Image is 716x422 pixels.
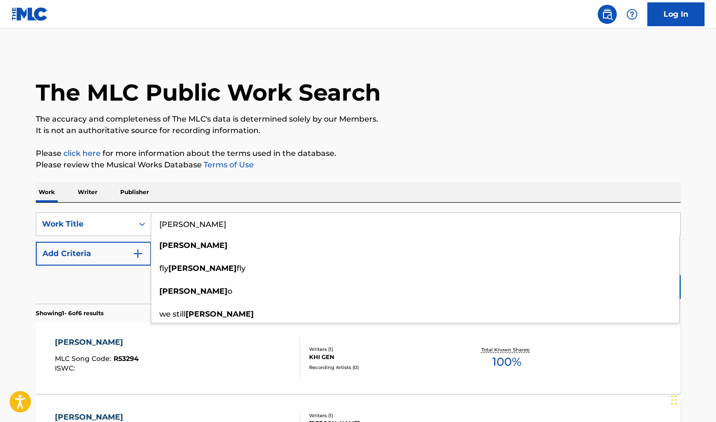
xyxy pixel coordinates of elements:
[159,287,228,296] strong: [PERSON_NAME]
[36,113,681,125] p: The accuracy and completeness of The MLC's data is determined solely by our Members.
[42,218,128,230] div: Work Title
[36,242,151,266] button: Add Criteria
[36,148,681,159] p: Please for more information about the terms used in the database.
[623,5,642,24] div: Help
[159,264,168,273] span: fly
[598,5,617,24] a: Public Search
[228,287,232,296] span: o
[36,322,681,394] a: [PERSON_NAME]MLC Song Code:R53294ISWC:Writers (1)KHI GENRecording Artists (0)Total Known Shares:100%
[492,353,521,371] span: 100 %
[36,78,381,107] h1: The MLC Public Work Search
[36,159,681,171] p: Please review the Musical Works Database
[668,376,716,422] div: チャットウィジェット
[309,346,453,353] div: Writers ( 1 )
[168,264,237,273] strong: [PERSON_NAME]
[186,309,254,319] strong: [PERSON_NAME]
[75,182,100,202] p: Writer
[602,9,613,20] img: search
[237,264,246,273] span: fly
[36,212,681,304] form: Search Form
[626,9,638,20] img: help
[55,337,139,348] div: [PERSON_NAME]
[132,248,144,259] img: 9d2ae6d4665cec9f34b9.svg
[55,364,77,372] span: ISWC :
[11,7,48,21] img: MLC Logo
[114,354,139,363] span: R53294
[202,160,254,169] a: Terms of Use
[668,376,716,422] iframe: Chat Widget
[55,354,114,363] span: MLC Song Code :
[36,309,104,318] p: Showing 1 - 6 of 6 results
[63,149,101,158] a: click here
[36,182,58,202] p: Work
[647,2,705,26] a: Log In
[309,412,453,419] div: Writers ( 1 )
[309,353,453,361] div: KHI GEN
[671,386,677,414] div: ドラッグ
[159,241,228,250] strong: [PERSON_NAME]
[481,346,532,353] p: Total Known Shares:
[117,182,152,202] p: Publisher
[159,309,186,319] span: we still
[309,364,453,371] div: Recording Artists ( 0 )
[36,125,681,136] p: It is not an authoritative source for recording information.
